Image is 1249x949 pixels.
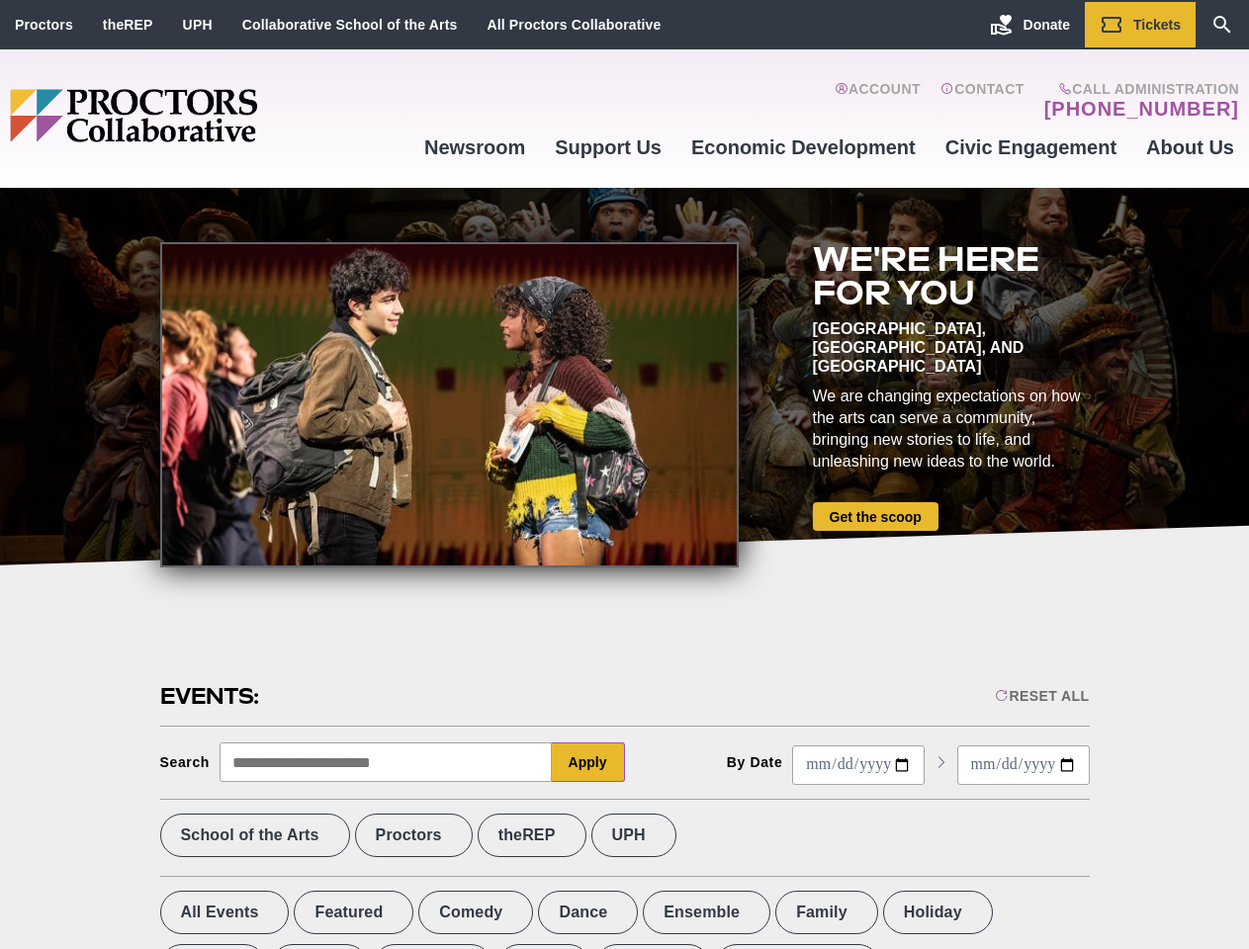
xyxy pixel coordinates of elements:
a: Collaborative School of the Arts [242,17,458,33]
img: Proctors logo [10,89,409,142]
div: [GEOGRAPHIC_DATA], [GEOGRAPHIC_DATA], and [GEOGRAPHIC_DATA] [813,319,1090,376]
a: Contact [940,81,1025,121]
a: Newsroom [409,121,540,174]
div: By Date [727,754,783,770]
h2: Events: [160,681,262,712]
label: All Events [160,891,290,934]
label: Holiday [883,891,993,934]
label: Ensemble [643,891,770,934]
a: Proctors [15,17,73,33]
a: Economic Development [676,121,931,174]
div: We are changing expectations on how the arts can serve a community, bringing new stories to life,... [813,386,1090,473]
span: Call Administration [1038,81,1239,97]
label: Comedy [418,891,533,934]
span: Donate [1024,17,1070,33]
label: Proctors [355,814,473,857]
label: School of the Arts [160,814,350,857]
a: Support Us [540,121,676,174]
label: Family [775,891,878,934]
label: Dance [538,891,638,934]
a: Civic Engagement [931,121,1131,174]
a: About Us [1131,121,1249,174]
a: Account [835,81,921,121]
button: Apply [552,742,625,782]
a: [PHONE_NUMBER] [1044,97,1239,121]
span: Tickets [1133,17,1181,33]
a: Get the scoop [813,502,938,531]
a: theREP [103,17,153,33]
a: Search [1196,2,1249,47]
a: Tickets [1085,2,1196,47]
h2: We're here for you [813,242,1090,309]
a: Donate [975,2,1085,47]
label: Featured [294,891,413,934]
a: UPH [183,17,213,33]
label: UPH [591,814,676,857]
div: Search [160,754,211,770]
label: theREP [478,814,586,857]
a: All Proctors Collaborative [487,17,661,33]
div: Reset All [995,688,1089,704]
